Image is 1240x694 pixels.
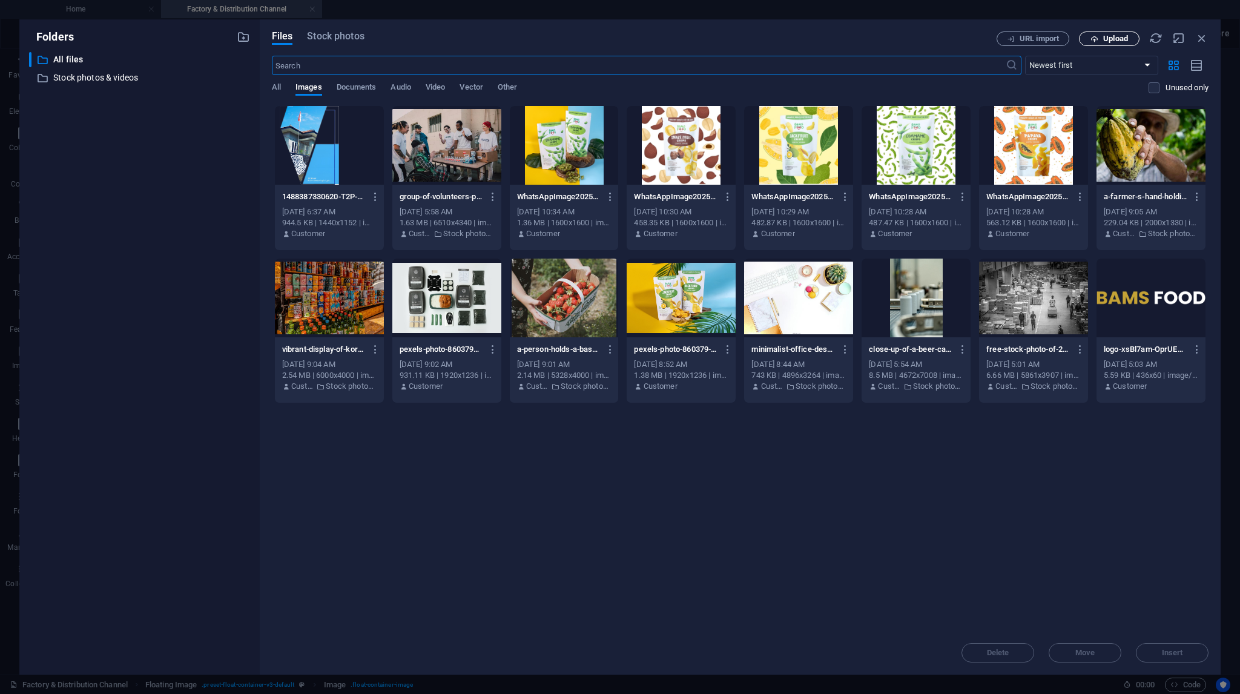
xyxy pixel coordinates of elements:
span: Audio [391,80,411,97]
p: Stock photos & videos [1148,228,1198,239]
p: Customer [291,381,313,392]
span: Vector [460,80,483,97]
p: Stock photos & videos [326,381,376,392]
div: By: Customer | Folder: Stock photos & videos [751,381,846,392]
div: 563.12 KB | 1600x1600 | image/jpeg [986,217,1081,228]
div: 482.87 KB | 1600x1600 | image/jpeg [751,217,846,228]
input: Search [272,56,1006,75]
p: free-stock-photo-of-2025-travel-city-workers-color-EhoCgEOAgMczAiCYx4CSiA.jpeg [986,344,1069,355]
i: Reload [1149,31,1162,45]
div: 1.38 MB | 1920x1236 | image/jpeg [634,370,728,381]
p: Stock photos & videos [443,228,493,239]
div: 1.63 MB | 6510x4340 | image/jpeg [400,217,494,228]
div: [DATE] 5:01 AM [986,359,1081,370]
p: Stock photos & videos [53,71,228,85]
p: Customer [995,228,1029,239]
p: Customer [1113,381,1147,392]
p: Customer [526,381,548,392]
p: Customer [995,381,1017,392]
p: Customer [761,228,795,239]
div: By: Customer | Folder: Stock photos & videos [517,381,612,392]
p: Displays only files that are not in use on the website. Files added during this session can still... [1166,82,1209,93]
div: [DATE] 9:04 AM [282,359,377,370]
p: Stock photos & videos [913,381,963,392]
span: Video [426,80,445,97]
p: Customer [644,228,678,239]
div: ​ [29,52,31,67]
div: 229.04 KB | 2000x1330 | image/jpeg [1104,217,1198,228]
p: Folders [29,29,74,45]
p: Customer [644,381,678,392]
p: All files [53,53,228,67]
p: a-person-holds-a-basket-full-of-fresh-red-strawberries-in-an-outdoor-setting-showcasing-seasonal-... [517,344,600,355]
p: group-of-volunteers-providing-food-and-aid-to-a-person-in-wheelchair-outdoors-cc2R9V7GIQpeX3ebQN7... [400,191,483,202]
p: logo-xsBl7am-OprUERGamvE1fQ.png [1104,344,1187,355]
p: Stock photos & videos [561,381,611,392]
p: Customer [761,381,783,392]
p: minimalist-office-desk-setup-with-cactus-keyboard-and-colorful-macarons-for-a-modern-aesthetic-va... [751,344,834,355]
p: 1488387330620-T2P-52ZUhc2CSy5lPlmnOXXUGw.png [282,191,365,202]
div: 487.47 KB | 1600x1600 | image/jpeg [869,217,963,228]
div: 5.59 KB | 436x60 | image/png [1104,370,1198,381]
div: [DATE] 10:28 AM [986,207,1081,217]
div: [DATE] 9:01 AM [517,359,612,370]
div: Stock photos & videos [29,70,250,85]
div: By: Customer | Folder: Stock photos & videos [986,381,1081,392]
div: [DATE] 8:52 AM [634,359,728,370]
div: [DATE] 6:37 AM [282,207,377,217]
p: WhatsAppImage2025-09-27at14.32.32_6d757c06-JPIxEwBJDcF5utHmm-PF1g.jpg [634,191,717,202]
div: 2.54 MB | 6000x4000 | image/jpeg [282,370,377,381]
div: By: Customer | Folder: Stock photos & videos [1104,228,1198,239]
p: Customer [878,381,900,392]
div: 8.5 MB | 4672x7008 | image/jpeg [869,370,963,381]
button: URL import [997,31,1069,46]
p: Stock photos & videos [796,381,846,392]
p: WhatsAppImage2025-09-27at14.32.32_4c8b96e9-gALolmx4XD0LViBTlZdWKQ.jpg [751,191,834,202]
div: [DATE] 9:02 AM [400,359,494,370]
div: 1.36 MB | 1600x1600 | image/jpeg [517,217,612,228]
div: [DATE] 5:54 AM [869,359,963,370]
p: Customer [526,228,560,239]
p: Customer [409,228,430,239]
div: [DATE] 10:34 AM [517,207,612,217]
p: Customer [409,381,443,392]
div: [DATE] 10:28 AM [869,207,963,217]
p: WhatsAppImage2025-09-27at14.32.32_6d757c061-rKV6k7j-v_puSXZ4DLD-aA.jpg [517,191,600,202]
span: All [272,80,281,97]
div: [DATE] 10:29 AM [751,207,846,217]
span: Documents [337,80,377,97]
div: [DATE] 5:03 AM [1104,359,1198,370]
p: WhatsAppImage2025-09-27at14.32.34_656c0e5f-UWQdR4nGEFe1Y1Q7RqLKqQ.jpg [986,191,1069,202]
div: 458.35 KB | 1600x1600 | image/jpeg [634,217,728,228]
span: Files [272,29,293,44]
p: pexels-photo-860379-QxqpIEghRofOsnY-4PmFAw.jpg [634,344,717,355]
span: Stock photos [307,29,364,44]
p: WhatsAppImage2025-09-27at14.32.33_ed281a10-1PyzFhRrdiuWt1Bs6eWJcg.jpg [869,191,952,202]
i: Minimize [1172,31,1186,45]
p: vibrant-display-of-korean-drinks-and-sodas-at-a-bustling-market-in-mexico-city-3OQR8D8uNwpV_70Si3... [282,344,365,355]
p: Customer [291,228,325,239]
div: [DATE] 8:44 AM [751,359,846,370]
div: [DATE] 9:05 AM [1104,207,1198,217]
div: By: Customer | Folder: Stock photos & videos [282,381,377,392]
p: Customer [1113,228,1135,239]
div: [DATE] 10:30 AM [634,207,728,217]
i: Create new folder [237,30,250,44]
span: Images [295,80,322,97]
div: 931.11 KB | 1920x1236 | image/jpeg [400,370,494,381]
p: close-up-of-a-beer-canning-line-showcasing-modern-machinery-and-equipment-3CHchnlzSV486e-lkC52gA.... [869,344,952,355]
p: a-farmer-s-hand-holding-a-ripe-cacao-pod-during-the-harvest-season-in-a-lush-plantation-bAPu_LzPc... [1104,191,1187,202]
i: Close [1195,31,1209,45]
p: Stock photos & videos [1031,381,1081,392]
div: 6.66 MB | 5861x3907 | image/jpeg [986,370,1081,381]
div: 743 KB | 4896x3264 | image/jpeg [751,370,846,381]
p: Customer [878,228,912,239]
span: Other [498,80,517,97]
span: Upload [1103,35,1128,42]
div: 944.5 KB | 1440x1152 | image/png [282,217,377,228]
button: Upload [1079,31,1139,46]
div: By: Customer | Folder: Stock photos & videos [869,381,963,392]
div: 2.14 MB | 5328x4000 | image/jpeg [517,370,612,381]
div: By: Customer | Folder: Stock photos & videos [400,228,494,239]
p: pexels-photo-8603791-0OCyLhxXxhBXPlf720pKqA.jpg [400,344,483,355]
